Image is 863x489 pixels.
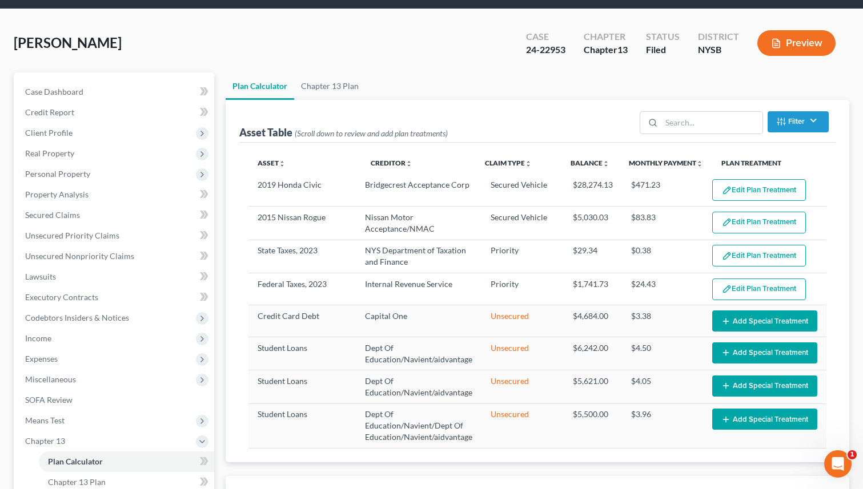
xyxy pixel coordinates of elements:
div: 24-22953 [526,43,565,56]
i: unfold_more [279,160,286,167]
td: Student Loans [248,448,356,482]
a: Assetunfold_more [258,159,286,167]
a: Executory Contracts [16,287,214,308]
span: Plan Calculator [48,456,103,466]
td: Unsecured [481,370,564,403]
span: Income [25,333,51,343]
td: $28,274.13 [564,175,622,207]
a: Plan Calculator [39,451,214,472]
a: Property Analysis [16,184,214,205]
td: $83.83 [622,207,703,240]
span: Chapter 13 Plan [48,477,106,487]
td: $1.92 [622,448,703,482]
i: unfold_more [525,160,532,167]
td: Secured Vehicle [481,207,564,240]
button: Add Special Treatment [712,310,817,332]
td: Federal Taxes, 2023 [248,273,356,305]
button: Add Special Treatment [712,375,817,397]
button: Filter [768,111,829,132]
span: Client Profile [25,128,73,138]
td: $29.34 [564,240,622,273]
span: 13 [617,44,628,55]
td: $4,684.00 [564,305,622,337]
a: Chapter 13 Plan [294,72,366,100]
div: Filed [646,43,680,56]
td: Dept Of Education/Navient/aidvantage [356,370,481,403]
td: State Taxes, 2023 [248,240,356,273]
span: [PERSON_NAME] [14,34,122,51]
td: Dept Of Education/Navient/aidvantage [356,448,481,482]
td: Unsecured [481,403,564,448]
span: Chapter 13 [25,436,65,446]
td: 2019 Honda Civic [248,175,356,207]
span: Credit Report [25,107,74,117]
div: Chapter [584,43,628,56]
td: Unsecured [481,305,564,337]
td: Student Loans [248,337,356,370]
td: $5,621.00 [564,370,622,403]
div: Chapter [584,30,628,43]
span: Secured Claims [25,210,80,220]
iframe: Intercom live chat [824,450,852,478]
span: Unsecured Priority Claims [25,231,119,240]
button: Edit Plan Treatment [712,245,806,266]
td: Unsecured [481,337,564,370]
span: SOFA Review [25,395,73,405]
td: $4.05 [622,370,703,403]
td: Capital One [356,305,481,337]
span: Property Analysis [25,189,89,199]
td: Dept Of Education/Navient/aidvantage [356,337,481,370]
td: 2015 Nissan Rogue [248,207,356,240]
td: $3.96 [622,403,703,448]
a: Claim Typeunfold_more [485,159,532,167]
a: SOFA Review [16,390,214,410]
span: Codebtors Insiders & Notices [25,313,129,322]
a: Case Dashboard [16,82,214,102]
td: Unsecured [481,448,564,482]
td: $6,242.00 [564,337,622,370]
a: Credit Report [16,102,214,123]
span: Means Test [25,415,65,425]
td: Priority [481,240,564,273]
td: Credit Card Debt [248,305,356,337]
td: $4.50 [622,337,703,370]
span: Lawsuits [25,272,56,281]
td: NYS Department of Taxation and Finance [356,240,481,273]
a: Creditorunfold_more [371,159,412,167]
a: Unsecured Priority Claims [16,225,214,246]
span: Case Dashboard [25,87,83,96]
img: edit-pencil-c1479a1de80d8dea1e2430c2f745a3c6a07e9d7aa2eeffe225670001d78357a8.svg [722,251,732,261]
i: unfold_more [603,160,609,167]
td: $471.23 [622,175,703,207]
i: unfold_more [406,160,412,167]
td: $24.43 [622,273,703,305]
td: Nissan Motor Acceptance/NMAC [356,207,481,240]
img: edit-pencil-c1479a1de80d8dea1e2430c2f745a3c6a07e9d7aa2eeffe225670001d78357a8.svg [722,284,732,294]
a: Plan Calculator [226,72,294,100]
button: Add Special Treatment [712,409,817,430]
img: edit-pencil-c1479a1de80d8dea1e2430c2f745a3c6a07e9d7aa2eeffe225670001d78357a8.svg [722,185,732,195]
td: Dept Of Education/Navient/Dept Of Education/Navient/aidvantage [356,403,481,448]
a: Balanceunfold_more [571,159,609,167]
div: Asset Table [239,126,448,139]
button: Edit Plan Treatment [712,212,806,233]
i: unfold_more [696,160,703,167]
td: Priority [481,273,564,305]
span: Miscellaneous [25,374,76,384]
td: $5,030.03 [564,207,622,240]
td: $5,500.00 [564,403,622,448]
span: 1 [848,450,857,459]
td: $2,668.00 [564,448,622,482]
input: Search... [661,112,762,134]
td: Student Loans [248,403,356,448]
span: (Scroll down to review and add plan treatments) [295,128,448,138]
img: edit-pencil-c1479a1de80d8dea1e2430c2f745a3c6a07e9d7aa2eeffe225670001d78357a8.svg [722,217,732,227]
a: Secured Claims [16,205,214,225]
a: Monthly Paymentunfold_more [629,159,703,167]
td: Bridgecrest Acceptance Corp [356,175,481,207]
span: Personal Property [25,169,90,179]
span: Unsecured Nonpriority Claims [25,251,134,261]
td: Internal Revenue Service [356,273,481,305]
span: Real Property [25,148,74,158]
span: Expenses [25,354,58,363]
